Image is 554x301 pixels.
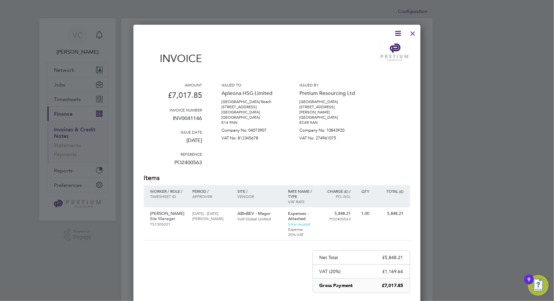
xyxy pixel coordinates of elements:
[383,268,403,274] p: £1,169.64
[150,216,186,221] p: Site Manager
[320,268,341,274] p: VAT (20%)
[300,104,358,115] p: [STREET_ADDRESS][PERSON_NAME]
[237,216,282,221] p: Volt Global Limited
[144,135,202,151] p: [DATE]
[222,133,280,141] p: VAT No: 812345678
[288,221,310,227] a: View receipt
[144,82,202,87] h3: Amount
[382,282,403,289] p: £7,017.85
[144,151,202,157] h3: Reference
[150,211,186,216] p: [PERSON_NAME]
[144,112,202,129] p: INV0041146
[323,194,351,199] p: Po. No.
[237,189,282,194] p: Site /
[288,199,316,204] p: VAT rate
[323,216,351,221] p: PO2400563
[376,211,404,216] p: 5,848.21
[528,280,531,288] div: 9
[150,221,186,227] p: TS1305021
[379,43,410,62] img: pretium-logo-remittance.png
[144,174,410,183] h2: Items
[323,189,351,194] p: Charge (£) /
[222,115,280,120] p: [GEOGRAPHIC_DATA]
[528,275,549,296] button: Open Resource Center, 9 new notifications
[192,216,231,221] p: [PERSON_NAME]
[222,99,280,104] p: [GEOGRAPHIC_DATA] Reach
[300,87,358,99] p: Pretium Resourcing Ltd
[144,129,202,135] h3: Issue date
[192,194,231,199] p: Approver
[150,194,186,199] p: Timesheet ID
[237,194,282,199] p: Vendor
[222,87,280,99] p: Apleona HSG Limited
[192,189,231,194] p: Period /
[222,104,280,110] p: [STREET_ADDRESS]
[357,189,369,194] p: QTY
[222,110,280,115] p: [GEOGRAPHIC_DATA]
[144,157,202,174] p: PO2400563
[222,120,280,125] p: E14 9NN
[222,82,280,87] h3: Issued to
[376,189,404,194] p: Total (£)
[288,189,316,199] p: Rate name / type
[300,125,358,133] p: Company No: 10843920
[300,99,358,104] p: [GEOGRAPHIC_DATA]
[300,120,358,125] p: EC4R 9AN
[357,211,369,216] p: 1.00
[288,232,316,237] p: 20% VAT
[383,255,403,260] p: £5,848.21
[320,255,338,260] p: Net Total
[300,115,358,120] p: [GEOGRAPHIC_DATA]
[150,189,186,194] p: Worker / Role /
[144,87,202,107] p: £7,017.85
[222,125,280,133] p: Company No: 04073907
[192,211,231,216] p: [DATE] - [DATE]
[144,52,202,65] h1: Invoice
[300,133,358,141] p: VAT No: 274961075
[144,107,202,112] h3: Invoice number
[288,227,316,232] p: Expense
[320,282,353,289] p: Gross Payment
[323,211,351,216] p: 5,848.21
[237,211,282,216] p: ABinBEV - Magor
[300,82,358,87] h3: Issued by
[288,211,316,221] p: Expenses - Attached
